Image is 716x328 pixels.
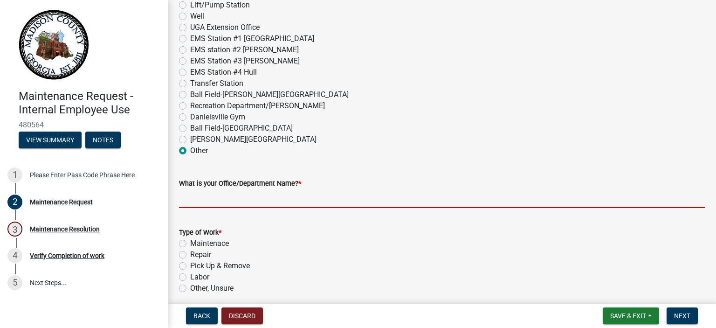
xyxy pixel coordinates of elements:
[7,195,22,209] div: 2
[85,132,121,148] button: Notes
[190,100,325,112] label: Recreation Department/[PERSON_NAME]
[30,199,93,205] div: Maintenance Request
[190,283,234,294] label: Other, Unsure
[667,307,698,324] button: Next
[190,134,317,145] label: [PERSON_NAME][GEOGRAPHIC_DATA]
[30,252,104,259] div: Verify Completion of work
[193,312,210,320] span: Back
[19,137,82,144] wm-modal-confirm: Summary
[190,11,204,22] label: Well
[190,67,257,78] label: EMS Station #4 Hull
[186,307,218,324] button: Back
[179,181,301,187] label: What is your Office/Department Name?
[674,312,690,320] span: Next
[7,167,22,182] div: 1
[221,307,263,324] button: Discard
[603,307,659,324] button: Save & Exit
[190,145,208,156] label: Other
[190,112,245,123] label: Danielsville Gym
[190,22,260,33] label: UGA Extension Office
[190,33,314,44] label: EMS Station #1 [GEOGRAPHIC_DATA]
[190,89,349,100] label: Ball Field-[PERSON_NAME][GEOGRAPHIC_DATA]
[19,90,160,117] h4: Maintenance Request - Internal Employee Use
[190,260,250,272] label: Pick Up & Remove
[19,10,89,80] img: Madison County, Georgia
[30,172,135,178] div: Please Enter Pass Code Phrase Here
[30,226,100,232] div: Maintenance Resolution
[190,249,211,260] label: Repair
[85,137,121,144] wm-modal-confirm: Notes
[7,275,22,290] div: 5
[610,312,646,320] span: Save & Exit
[190,44,299,56] label: EMS station #2 [PERSON_NAME]
[179,230,221,236] label: Type of Work
[7,248,22,263] div: 4
[190,78,243,89] label: Transfer Station
[7,222,22,237] div: 3
[190,272,209,283] label: Labor
[190,56,300,67] label: EMS Station #3 [PERSON_NAME]
[19,132,82,148] button: View Summary
[190,238,229,249] label: Maintenace
[19,120,149,129] span: 480564
[190,123,293,134] label: Ball Field-[GEOGRAPHIC_DATA]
